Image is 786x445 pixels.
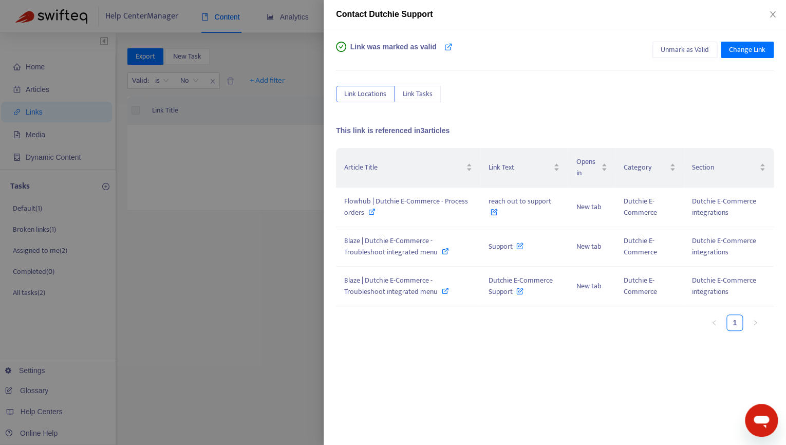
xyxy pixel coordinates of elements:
span: Section [692,162,757,173]
span: Dutchie E-Commerce [624,274,657,298]
span: Dutchie E-Commerce integrations [692,195,756,218]
span: Link was marked as valid [350,42,437,62]
span: Flowhub | Dutchie E-Commerce - Process orders [344,195,468,218]
span: Link Locations [344,88,386,100]
span: This link is referenced in 3 articles [336,126,450,135]
span: Dutchie E-Commerce [624,235,657,258]
iframe: Button to launch messaging window [745,404,778,437]
button: left [706,314,722,331]
li: Next Page [747,314,763,331]
th: Article Title [336,148,480,188]
span: left [711,320,717,326]
span: Article Title [344,162,464,173]
span: Link Tasks [403,88,433,100]
th: Category [615,148,684,188]
button: right [747,314,763,331]
span: Dutchie E-Commerce integrations [692,235,756,258]
span: New tab [576,280,601,292]
button: Link Locations [336,86,395,102]
span: Blaze | Dutchie E-Commerce - Troubleshoot integrated menu [344,274,438,298]
a: 1 [727,315,742,330]
button: Close [765,10,780,20]
span: New tab [576,201,601,213]
span: Unmark as Valid [661,44,709,55]
span: Dutchie E-Commerce integrations [692,274,756,298]
li: Previous Page [706,314,722,331]
span: Blaze | Dutchie E-Commerce - Troubleshoot integrated menu [344,235,438,258]
button: Unmark as Valid [652,42,717,58]
span: check-circle [336,42,346,52]
span: Opens in [576,156,598,179]
span: New tab [576,240,601,252]
span: Contact Dutchie Support [336,10,433,18]
th: Link Text [480,148,568,188]
span: reach out to support [489,195,551,218]
span: close [769,10,777,18]
li: 1 [726,314,743,331]
span: Support [489,240,523,252]
th: Section [684,148,774,188]
span: Change Link [729,44,765,55]
span: Dutchie E-Commerce Support [489,274,553,298]
span: Category [624,162,667,173]
th: Opens in [568,148,615,188]
button: Link Tasks [395,86,441,102]
span: right [752,320,758,326]
button: Change Link [721,42,774,58]
span: Dutchie E-Commerce [624,195,657,218]
span: Link Text [489,162,552,173]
